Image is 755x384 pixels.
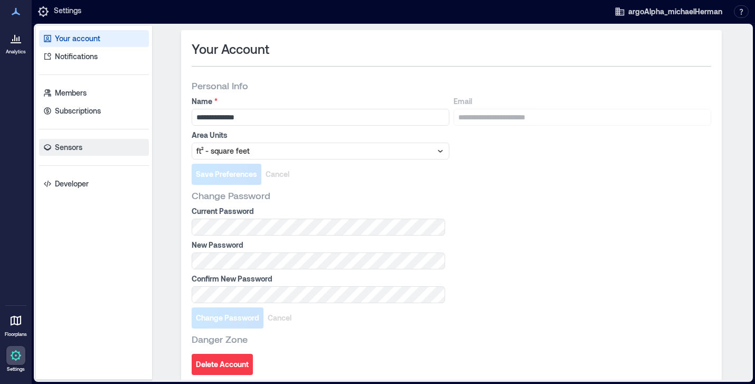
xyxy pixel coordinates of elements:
button: Save Preferences [192,164,261,185]
span: Delete Account [196,359,249,370]
a: Subscriptions [39,102,149,119]
a: Members [39,85,149,101]
p: Subscriptions [55,106,101,116]
button: Change Password [192,307,263,329]
p: Your account [55,33,100,44]
p: Sensors [55,142,82,153]
a: Developer [39,175,149,192]
a: Settings [3,343,29,376]
label: Confirm New Password [192,274,443,284]
span: Personal Info [192,79,248,92]
button: Cancel [263,307,296,329]
button: argoAlpha_michaelHerman [611,3,725,20]
label: Area Units [192,130,447,141]
label: Current Password [192,206,443,217]
p: Members [55,88,87,98]
p: Settings [7,366,25,372]
span: Cancel [268,313,291,323]
a: Your account [39,30,149,47]
label: Email [454,96,709,107]
span: Change Password [192,189,270,202]
p: Developer [55,179,89,189]
a: Notifications [39,48,149,65]
p: Floorplans [5,331,27,338]
span: Your Account [192,41,269,58]
button: Delete Account [192,354,253,375]
span: Change Password [196,313,259,323]
p: Notifications [55,51,98,62]
label: New Password [192,240,443,250]
a: Sensors [39,139,149,156]
span: Save Preferences [196,169,257,180]
button: Cancel [261,164,294,185]
label: Name [192,96,447,107]
span: argoAlpha_michaelHerman [628,6,722,17]
a: Floorplans [2,308,30,341]
p: Analytics [6,49,26,55]
a: Analytics [3,25,29,58]
p: Settings [54,5,81,18]
span: Danger Zone [192,333,248,345]
span: Cancel [266,169,289,180]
